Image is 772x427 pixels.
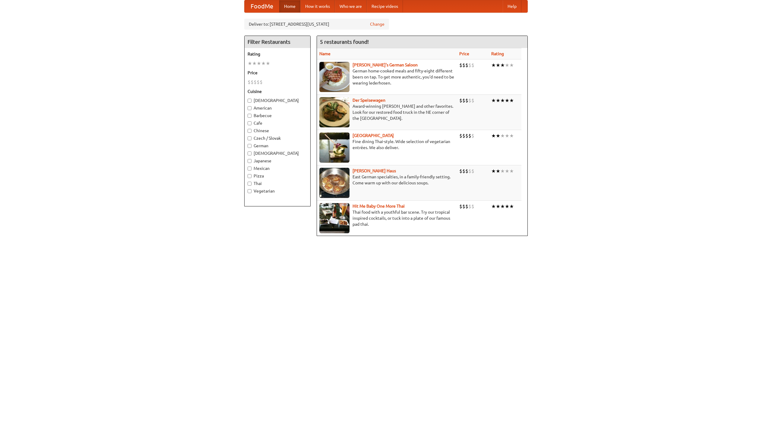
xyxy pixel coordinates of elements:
a: Rating [491,51,504,56]
li: ★ [496,97,500,104]
li: ★ [496,132,500,139]
a: [PERSON_NAME]'s German Saloon [353,62,418,67]
li: $ [465,62,468,69]
li: $ [468,203,471,210]
label: American [248,105,307,111]
li: $ [459,62,462,69]
a: [PERSON_NAME] Haus [353,168,396,173]
li: ★ [509,168,514,174]
li: ★ [491,97,496,104]
h5: Price [248,70,307,76]
li: $ [468,168,471,174]
input: Chinese [248,129,252,133]
p: Fine dining Thai-style. Wide selection of vegetarian entrées. We also deliver. [319,139,454,151]
li: $ [465,203,468,210]
li: ★ [500,62,505,69]
li: ★ [257,60,261,67]
div: Deliver to: [STREET_ADDRESS][US_STATE] [244,19,389,30]
label: Mexican [248,165,307,171]
li: ★ [505,132,509,139]
a: Change [370,21,384,27]
b: [GEOGRAPHIC_DATA] [353,133,394,138]
p: Award-winning [PERSON_NAME] and other favorites. Look for our restored food truck in the NE corne... [319,103,454,121]
li: ★ [509,132,514,139]
input: [DEMOGRAPHIC_DATA] [248,99,252,103]
li: ★ [252,60,257,67]
a: Help [503,0,521,12]
img: esthers.jpg [319,62,350,92]
label: Czech / Slovak [248,135,307,141]
input: Mexican [248,167,252,170]
input: Barbecue [248,114,252,118]
li: $ [468,132,471,139]
label: [DEMOGRAPHIC_DATA] [248,150,307,156]
li: $ [459,203,462,210]
li: $ [459,132,462,139]
h4: Filter Restaurants [245,36,310,48]
li: $ [471,62,474,69]
li: ★ [261,60,266,67]
h5: Cuisine [248,88,307,94]
li: $ [248,79,251,85]
li: $ [462,62,465,69]
input: [DEMOGRAPHIC_DATA] [248,151,252,155]
p: Thai food with a youthful bar scene. Try our tropical inspired cocktails, or tuck into a plate of... [319,209,454,227]
li: $ [471,97,474,104]
img: kohlhaus.jpg [319,168,350,198]
li: ★ [496,168,500,174]
a: FoodMe [245,0,279,12]
input: Japanese [248,159,252,163]
li: $ [254,79,257,85]
li: $ [251,79,254,85]
li: ★ [491,203,496,210]
label: [DEMOGRAPHIC_DATA] [248,97,307,104]
input: Pizza [248,174,252,178]
li: ★ [505,62,509,69]
input: German [248,144,252,148]
input: Thai [248,182,252,186]
li: $ [468,97,471,104]
input: American [248,106,252,110]
li: ★ [266,60,270,67]
li: ★ [505,203,509,210]
li: $ [471,203,474,210]
li: $ [468,62,471,69]
li: $ [462,168,465,174]
label: Vegetarian [248,188,307,194]
label: Chinese [248,128,307,134]
h5: Rating [248,51,307,57]
p: German home-cooked meals and fifty-eight different beers on tap. To get more authentic, you'd nee... [319,68,454,86]
li: $ [459,168,462,174]
li: ★ [500,97,505,104]
img: satay.jpg [319,132,350,163]
li: ★ [500,168,505,174]
a: Recipe videos [367,0,403,12]
a: Hit Me Baby One More Thai [353,204,405,209]
li: ★ [500,203,505,210]
label: German [248,143,307,149]
input: Czech / Slovak [248,136,252,140]
input: Vegetarian [248,189,252,193]
li: ★ [509,62,514,69]
label: Barbecue [248,113,307,119]
a: Der Speisewagen [353,98,385,103]
label: Japanese [248,158,307,164]
li: ★ [496,62,500,69]
li: $ [465,168,468,174]
li: ★ [496,203,500,210]
li: $ [465,97,468,104]
li: $ [465,132,468,139]
a: How it works [300,0,335,12]
input: Cafe [248,121,252,125]
li: $ [462,203,465,210]
li: ★ [505,97,509,104]
li: $ [471,132,474,139]
a: Home [279,0,300,12]
li: ★ [505,168,509,174]
p: East German specialties, in a family-friendly setting. Come warm up with our delicious soups. [319,174,454,186]
li: $ [459,97,462,104]
li: $ [462,97,465,104]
